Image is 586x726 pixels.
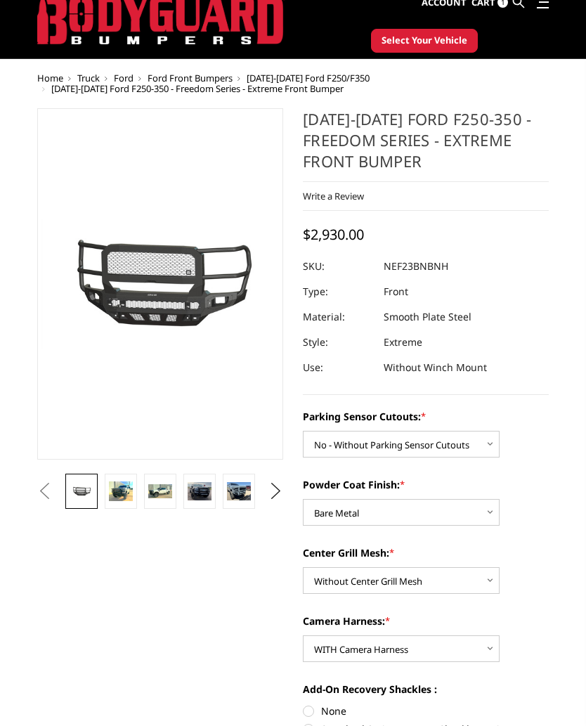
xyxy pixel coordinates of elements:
[303,279,373,304] dt: Type:
[51,82,344,95] span: [DATE]-[DATE] Ford F250-350 - Freedom Series - Extreme Front Bumper
[247,72,370,84] a: [DATE]-[DATE] Ford F250/F350
[303,614,549,628] label: Camera Harness:
[384,330,422,355] dd: Extreme
[303,304,373,330] dt: Material:
[384,355,487,380] dd: Without Winch Mount
[303,225,364,244] span: $2,930.00
[227,482,251,500] img: 2023-2025 Ford F250-350 - Freedom Series - Extreme Front Bumper
[37,72,63,84] a: Home
[303,330,373,355] dt: Style:
[303,254,373,279] dt: SKU:
[114,72,134,84] a: Ford
[148,484,172,498] img: 2023-2025 Ford F250-350 - Freedom Series - Extreme Front Bumper
[384,279,408,304] dd: Front
[303,190,364,202] a: Write a Review
[266,481,287,502] button: Next
[371,29,478,53] button: Select Your Vehicle
[109,481,133,501] img: 2023-2025 Ford F250-350 - Freedom Series - Extreme Front Bumper
[384,304,471,330] dd: Smooth Plate Steel
[303,682,549,696] label: Add-On Recovery Shackles :
[382,34,467,48] span: Select Your Vehicle
[37,108,283,460] a: 2023-2025 Ford F250-350 - Freedom Series - Extreme Front Bumper
[303,355,373,380] dt: Use:
[303,108,549,182] h1: [DATE]-[DATE] Ford F250-350 - Freedom Series - Extreme Front Bumper
[303,704,549,718] label: None
[188,482,211,501] img: 2023-2025 Ford F250-350 - Freedom Series - Extreme Front Bumper
[148,72,233,84] a: Ford Front Bumpers
[34,481,55,502] button: Previous
[384,254,448,279] dd: NEF23BNBNH
[303,409,549,424] label: Parking Sensor Cutouts:
[303,545,549,560] label: Center Grill Mesh:
[77,72,100,84] a: Truck
[303,477,549,492] label: Powder Coat Finish:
